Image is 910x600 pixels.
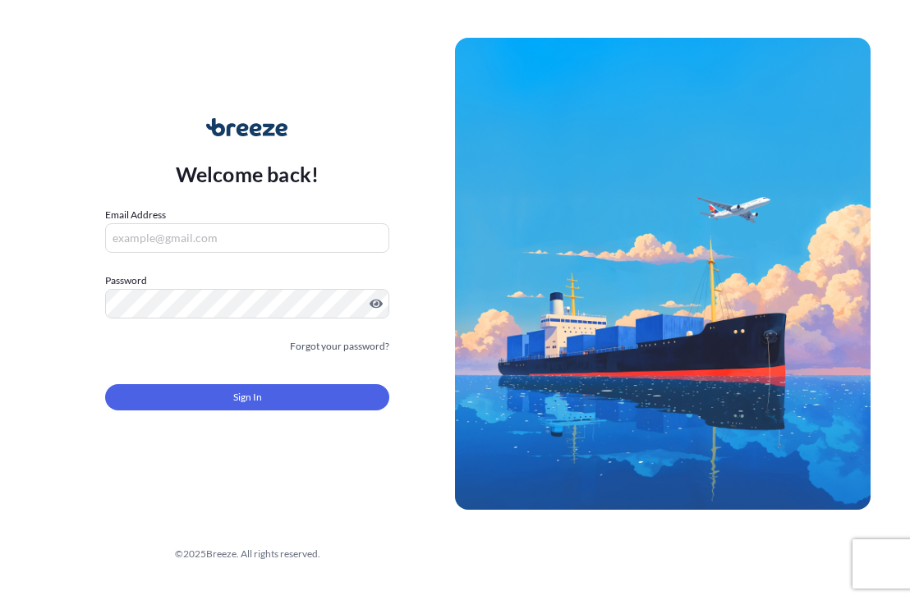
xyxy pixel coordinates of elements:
[105,384,389,410] button: Sign In
[176,161,319,187] p: Welcome back!
[105,223,389,253] input: example@gmail.com
[105,207,166,223] label: Email Address
[105,273,389,289] label: Password
[39,546,455,562] div: © 2025 Breeze. All rights reserved.
[290,338,389,355] a: Forgot your password?
[233,389,262,405] span: Sign In
[370,297,383,310] button: Show password
[455,38,871,510] img: Ship illustration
